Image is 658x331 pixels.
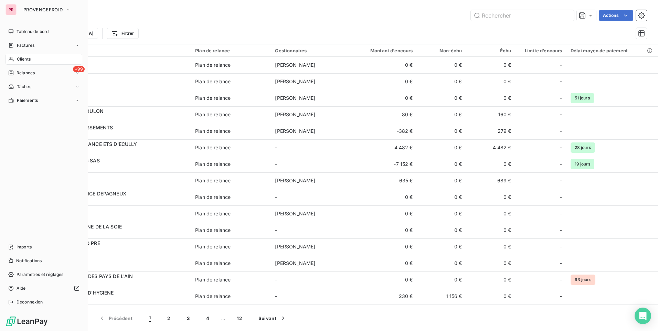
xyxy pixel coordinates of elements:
td: 279 € [466,123,516,139]
span: C000019559 [47,247,187,254]
button: 2 [159,311,178,325]
span: - [275,194,277,200]
span: [PERSON_NAME] [275,111,315,117]
td: 0 € [351,222,417,238]
span: PROVENCEFROID [23,7,63,12]
span: - [560,177,562,184]
td: 0 € [466,73,516,90]
td: 160 € [466,106,516,123]
span: 19 jours [571,159,594,169]
button: Filtrer [107,28,138,39]
span: 93 jours [571,275,595,285]
td: 4 482 € [351,139,417,156]
td: 0 € [417,123,466,139]
td: 0 € [466,222,516,238]
span: - [560,276,562,283]
span: Tâches [17,84,31,90]
td: 0 € [466,238,516,255]
span: C000031117 [47,65,187,72]
span: Clients [17,56,31,62]
span: - [275,293,277,299]
span: - [560,194,562,201]
div: Non-échu [421,48,462,53]
div: Plan de relance [195,243,231,250]
span: Imports [17,244,32,250]
td: 109 € [466,305,516,321]
td: 689 € [466,172,516,189]
span: Factures [17,42,34,49]
div: Délai moyen de paiement [571,48,654,53]
span: C000042014 [47,131,187,138]
span: - [560,227,562,234]
td: 0 € [417,238,466,255]
span: C000045185 [47,82,187,88]
span: - [560,293,562,300]
div: Plan de relance [195,128,231,135]
td: 0 € [351,205,417,222]
div: Gestionnaires [275,48,347,53]
button: Précédent [90,311,141,325]
span: +99 [73,66,85,72]
span: C000000908 [47,214,187,221]
span: Déconnexion [17,299,43,305]
td: 0 € [417,90,466,106]
span: 51 jours [571,93,594,103]
span: 28 jours [571,142,595,153]
td: 80 € [351,106,417,123]
span: C000030907 [47,280,187,287]
div: Échu [470,48,511,53]
td: 0 € [351,255,417,271]
img: Logo LeanPay [6,316,48,327]
div: Plan de relance [195,78,231,85]
a: Aide [6,283,82,294]
span: [PERSON_NAME] [275,211,315,216]
div: Plan de relance [195,177,231,184]
span: [PERSON_NAME] [275,260,315,266]
span: - [560,78,562,85]
span: - [560,243,562,250]
div: Plan de relance [195,161,231,168]
div: Plan de relance [195,95,231,102]
div: Plan de relance [195,194,231,201]
input: Rechercher [471,10,574,21]
span: - [275,145,277,150]
td: 0 € [417,106,466,123]
td: 4 482 € [466,139,516,156]
span: Aide [17,285,26,291]
td: 1 156 € [417,288,466,305]
span: Paiements [17,97,38,104]
div: Plan de relance [195,111,231,118]
td: 0 € [466,156,516,172]
td: 0 € [417,189,466,205]
div: Limite d’encours [520,48,562,53]
td: 0 € [351,57,417,73]
td: 0 € [417,271,466,288]
td: 0 € [466,189,516,205]
td: -90 € [351,305,417,321]
td: 0 € [466,255,516,271]
div: Plan de relance [195,144,231,151]
span: Notifications [16,258,42,264]
span: C000041950 [47,148,187,154]
span: - [275,277,277,282]
span: Paramètres et réglages [17,271,63,278]
span: [PERSON_NAME] [275,78,315,84]
span: ADAPEI MAISON DES PAYS DE L'AIN [47,273,133,279]
div: PR [6,4,17,15]
td: 0 € [466,205,516,222]
td: 635 € [351,172,417,189]
span: - [275,227,277,233]
span: C000021065 [47,197,187,204]
span: [PERSON_NAME] [275,62,315,68]
button: Suivant [250,311,295,325]
td: 230 € [351,288,417,305]
td: 0 € [351,73,417,90]
span: - [560,62,562,68]
span: - [275,161,277,167]
div: Montant d'encours [355,48,413,53]
td: 0 € [417,172,466,189]
td: 0 € [417,139,466,156]
div: Plan de relance [195,227,231,234]
td: 0 € [466,271,516,288]
td: 0 € [351,238,417,255]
